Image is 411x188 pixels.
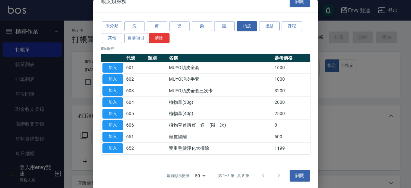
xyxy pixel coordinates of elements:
[102,22,122,31] button: 未分類
[167,143,273,154] td: 雙重毛髮淨化大掃除
[273,54,310,62] th: 參考價格
[146,54,168,62] th: 類別
[167,62,273,74] td: MUYO頭皮全套
[125,143,146,154] td: 652
[102,33,122,43] button: 其他
[102,109,123,119] button: 加入
[273,85,310,97] td: 3200
[101,46,310,51] p: 8 筆服務
[125,120,146,131] td: 606
[214,22,235,31] button: 護
[125,74,146,85] td: 602
[282,22,302,31] button: 課程
[125,85,146,97] td: 603
[167,85,273,97] td: MUYO頭皮全套三次卡
[273,62,310,74] td: 1600
[125,62,146,74] td: 601
[259,22,280,31] button: 接髮
[237,22,257,31] button: 頭皮
[124,33,148,43] button: 自購項目
[102,75,123,85] button: 加入
[102,63,123,73] button: 加入
[102,97,123,107] button: 加入
[124,22,145,31] button: 洗
[149,33,170,43] button: 清除
[218,173,249,179] p: 第 1–8 筆 共 8 筆
[167,108,273,120] td: 植物草(40g)
[125,108,146,120] td: 605
[169,22,190,31] button: 燙
[192,22,212,31] button: 染
[273,74,310,85] td: 1000
[273,131,310,143] td: 500
[290,170,310,182] button: 關閉
[167,97,273,108] td: 植物草(30g)
[125,97,146,108] td: 604
[125,131,146,143] td: 651
[192,167,208,184] div: 50
[167,74,273,85] td: MUYO頭皮半套
[273,97,310,108] td: 2000
[167,173,190,179] p: 每頁顯示數量
[102,143,123,153] button: 加入
[102,86,123,96] button: 加入
[167,120,273,131] td: 植物草首購買一送一(限一次)
[273,143,310,154] td: 1199
[147,22,167,31] button: 剪
[273,120,310,131] td: 0
[273,108,310,120] td: 2500
[102,121,123,130] button: 加入
[102,132,123,142] button: 加入
[125,54,146,62] th: 代號
[167,54,273,62] th: 名稱
[167,131,273,143] td: 頭皮隔離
